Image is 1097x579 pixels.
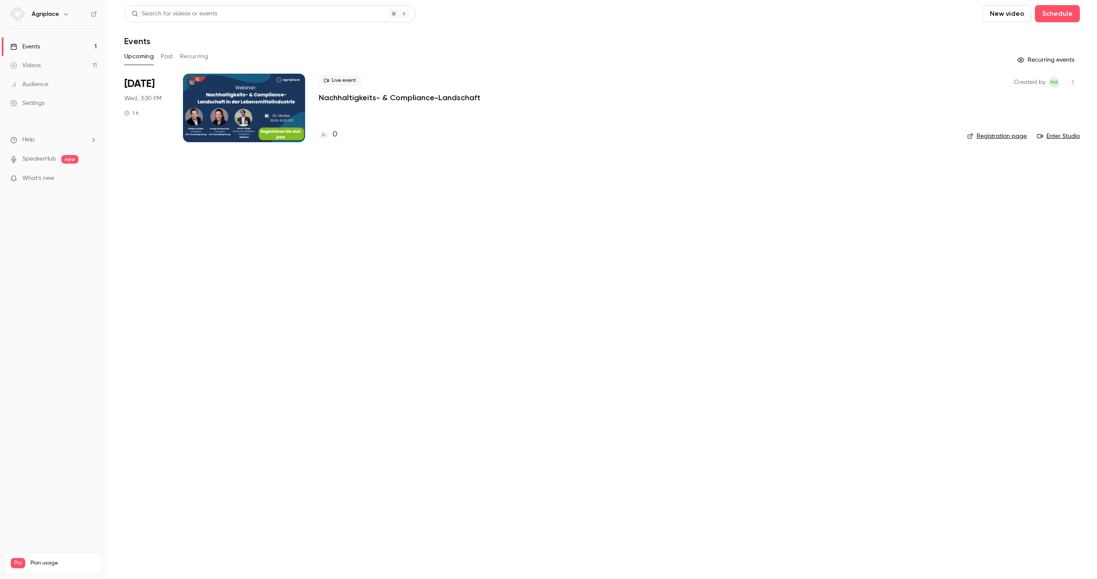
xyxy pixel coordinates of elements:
button: Upcoming [124,50,154,63]
a: SpeakerHub [22,155,56,164]
span: MA [1050,77,1058,87]
button: Schedule [1035,5,1080,22]
div: Videos [10,61,41,70]
span: [DATE] [124,77,155,91]
img: Agriplace [11,7,24,21]
button: Recurring events [1013,53,1080,67]
span: Created by [1014,77,1046,87]
h6: Agriplace [32,10,59,18]
button: New video [983,5,1031,22]
span: Live event [319,75,361,86]
button: Recurring [180,50,209,63]
button: Past [161,50,173,63]
div: Settings [10,99,45,107]
li: help-dropdown-opener [10,135,97,144]
iframe: Noticeable Trigger [87,175,97,182]
span: Help [22,135,35,144]
h4: 0 [333,129,337,140]
div: Audience [10,80,48,89]
div: Events [10,42,40,51]
a: 0 [319,129,337,140]
span: new [61,155,78,164]
div: Oct 29 Wed, 3:30 PM (Europe/Amsterdam) [124,74,169,142]
span: Wed, 3:30 PM [124,94,162,103]
span: Marketing Agriplace [1049,77,1059,87]
a: Registration page [967,132,1027,140]
span: Plan usage [30,560,96,567]
div: 1 h [124,110,139,116]
a: Nachhaltigkeits- & Compliance-Landschaft [319,93,480,103]
a: Enter Studio [1037,132,1080,140]
span: Pro [11,558,25,568]
div: Search for videos or events [132,9,217,18]
span: What's new [22,174,54,183]
h1: Events [124,36,150,46]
